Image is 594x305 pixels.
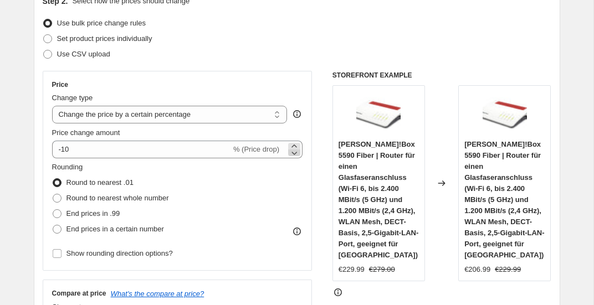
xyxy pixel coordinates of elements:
span: End prices in a certain number [66,225,164,233]
span: Use CSV upload [57,50,110,58]
span: Use bulk price change rules [57,19,146,27]
div: €206.99 [464,264,490,275]
input: -15 [52,141,231,158]
span: Rounding [52,163,83,171]
span: Round to nearest whole number [66,194,169,202]
img: 61t3F1ZQvgL_80x.jpg [483,91,527,136]
span: [PERSON_NAME]!Box 5590 Fiber | Router für einen Glasfaseranschluss (Wi-Fi 6, bis 2.400 MBit/s (5 ... [339,140,418,259]
div: help [291,108,303,120]
span: [PERSON_NAME]!Box 5590 Fiber | Router für einen Glasfaseranschluss (Wi-Fi 6, bis 2.400 MBit/s (5 ... [464,140,544,259]
div: €229.99 [339,264,365,275]
h3: Compare at price [52,289,106,298]
img: 61t3F1ZQvgL_80x.jpg [356,91,401,136]
span: Change type [52,94,93,102]
h6: STOREFRONT EXAMPLE [332,71,551,80]
h3: Price [52,80,68,89]
span: Price change amount [52,128,120,137]
span: Show rounding direction options? [66,249,173,257]
span: End prices in .99 [66,209,120,218]
button: What's the compare at price? [111,290,204,298]
span: % (Price drop) [233,145,279,153]
strike: €279.00 [369,264,395,275]
strike: €229.99 [495,264,521,275]
span: Set product prices individually [57,34,152,43]
span: Round to nearest .01 [66,178,134,187]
